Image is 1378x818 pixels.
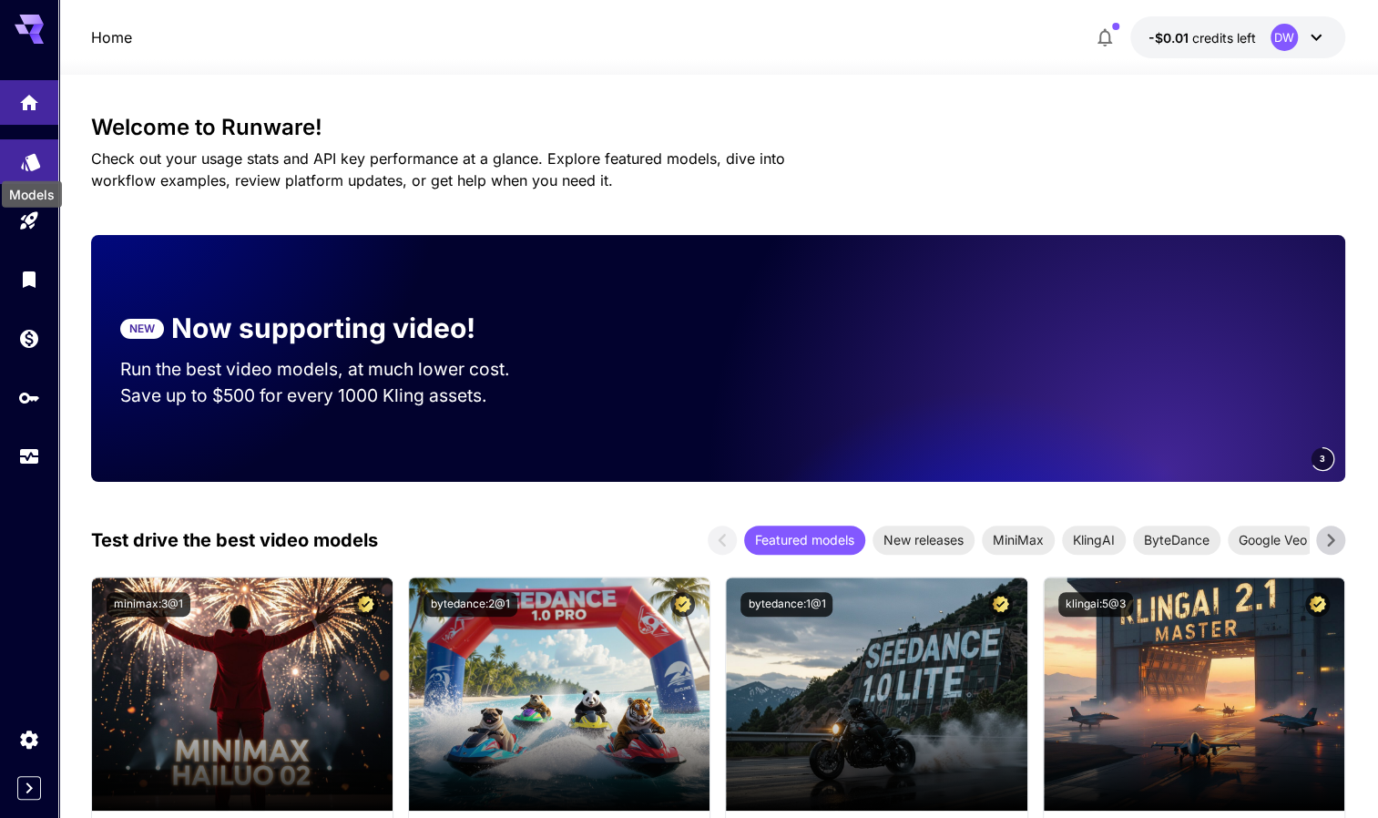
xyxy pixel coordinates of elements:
img: alt [409,578,709,811]
div: Featured models [744,526,865,555]
div: Google Veo [1228,526,1318,555]
button: minimax:3@1 [107,592,190,617]
button: klingai:5@3 [1058,592,1133,617]
img: alt [1044,578,1344,811]
p: Test drive the best video models [91,527,378,554]
div: ByteDance [1133,526,1220,555]
div: API Keys [18,386,40,409]
div: New releases [873,526,975,555]
div: MiniMax [982,526,1055,555]
span: KlingAI [1062,530,1126,549]
p: NEW [129,321,155,337]
div: Settings [18,722,40,745]
button: bytedance:1@1 [740,592,832,617]
span: Google Veo [1228,530,1318,549]
span: ByteDance [1133,530,1220,549]
span: credits left [1192,30,1256,46]
div: Library [18,268,40,291]
span: MiniMax [982,530,1055,549]
a: Home [91,26,132,48]
img: alt [92,578,393,811]
p: Run the best video models, at much lower cost. [120,356,545,383]
div: Models [2,181,62,208]
button: Certified Model – Vetted for best performance and includes a commercial license. [670,592,695,617]
button: bytedance:2@1 [424,592,517,617]
div: Usage [18,445,40,468]
span: New releases [873,530,975,549]
div: Playground [18,210,40,232]
span: 3 [1320,452,1325,465]
div: KlingAI [1062,526,1126,555]
img: alt [726,578,1026,811]
button: Certified Model – Vetted for best performance and includes a commercial license. [988,592,1013,617]
div: Models [20,145,42,168]
div: Wallet [18,327,40,350]
button: Expand sidebar [17,776,41,800]
h3: Welcome to Runware! [91,115,1345,140]
button: Certified Model – Vetted for best performance and includes a commercial license. [1305,592,1330,617]
div: DW [1271,24,1298,51]
p: Now supporting video! [171,308,475,349]
span: -$0.01 [1148,30,1192,46]
span: Featured models [744,530,865,549]
span: Check out your usage stats and API key performance at a glance. Explore featured models, dive int... [91,149,785,189]
button: Certified Model – Vetted for best performance and includes a commercial license. [353,592,378,617]
div: -$0.007 [1148,28,1256,47]
button: -$0.007DW [1130,16,1345,58]
p: Save up to $500 for every 1000 Kling assets. [120,383,545,409]
div: Home [18,86,40,108]
nav: breadcrumb [91,26,132,48]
